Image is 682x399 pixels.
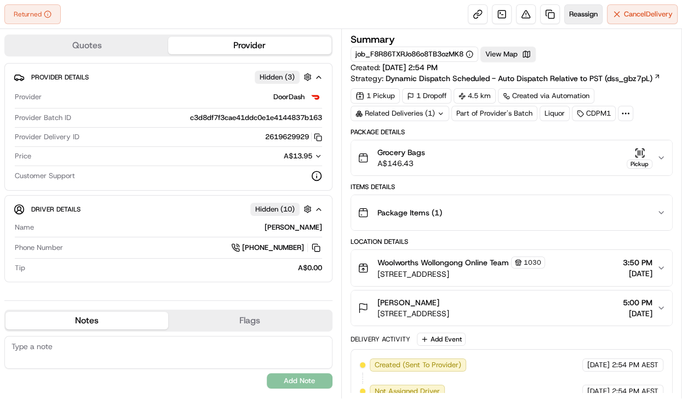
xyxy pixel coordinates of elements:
[351,183,673,191] div: Items Details
[351,128,673,136] div: Package Details
[30,263,322,273] div: A$0.00
[190,113,322,123] span: c3d8df7f3cae41ddc0e1e4144837b163
[454,88,496,104] div: 4.5 km
[265,132,322,142] button: 2619629929
[168,312,331,329] button: Flags
[351,237,673,246] div: Location Details
[417,333,466,346] button: Add Event
[572,106,616,121] div: CDPM1
[351,290,673,326] button: [PERSON_NAME][STREET_ADDRESS]5:00 PM[DATE]
[623,297,652,308] span: 5:00 PM
[31,73,89,82] span: Provider Details
[587,360,610,370] span: [DATE]
[377,269,545,280] span: [STREET_ADDRESS]
[377,207,442,218] span: Package Items ( 1 )
[15,113,71,123] span: Provider Batch ID
[255,204,295,214] span: Hidden ( 10 )
[627,147,652,169] button: Pickup
[375,360,461,370] span: Created (Sent To Provider)
[623,268,652,279] span: [DATE]
[587,386,610,396] span: [DATE]
[498,88,594,104] a: Created via Automation
[11,160,20,169] div: 📗
[569,9,598,19] span: Reassign
[351,195,673,230] button: Package Items (1)
[11,11,33,33] img: Nash
[351,335,410,344] div: Delivery Activity
[377,257,509,268] span: Woolworths Wollongong Online Team
[255,70,314,84] button: Hidden (3)
[351,88,400,104] div: 1 Pickup
[480,47,536,62] button: View Map
[356,49,473,59] button: job_F8R86TXRJo86o8TB3ozMK8
[109,186,133,194] span: Pylon
[38,223,322,232] div: [PERSON_NAME]
[77,185,133,194] a: Powered byPylon
[309,90,322,104] img: doordash_logo_v2.png
[5,312,168,329] button: Notes
[351,250,673,286] button: Woolworths Wollongong Online Team1030[STREET_ADDRESS]3:50 PM[DATE]
[15,92,42,102] span: Provider
[375,386,440,396] span: Not Assigned Driver
[273,92,305,102] span: DoorDash
[14,68,323,86] button: Provider DetailsHidden (3)
[377,297,439,308] span: [PERSON_NAME]
[612,360,658,370] span: 2:54 PM AEST
[15,243,63,253] span: Phone Number
[386,73,652,84] span: Dynamic Dispatch Scheduled - Auto Dispatch Relative to PST (dss_gbz7pL)
[93,160,101,169] div: 💻
[242,243,304,253] span: [PHONE_NUMBER]
[231,242,322,254] a: [PHONE_NUMBER]
[623,257,652,268] span: 3:50 PM
[104,159,176,170] span: API Documentation
[37,105,180,116] div: Start new chat
[386,73,661,84] a: Dynamic Dispatch Scheduled - Auto Dispatch Relative to PST (dss_gbz7pL)
[623,308,652,319] span: [DATE]
[540,106,570,121] div: Liquor
[284,151,312,161] span: A$13.95
[15,132,79,142] span: Provider Delivery ID
[88,155,180,174] a: 💻API Documentation
[7,155,88,174] a: 📗Knowledge Base
[22,159,84,170] span: Knowledge Base
[564,4,603,24] button: Reassign
[37,116,139,124] div: We're available if you need us!
[260,72,295,82] span: Hidden ( 3 )
[402,88,451,104] div: 1 Dropoff
[15,223,34,232] span: Name
[351,62,438,73] span: Created:
[14,200,323,218] button: Driver DetailsHidden (10)
[4,4,61,24] button: Returned
[250,202,314,216] button: Hidden (10)
[377,147,425,158] span: Grocery Bags
[382,62,438,72] span: [DATE] 2:54 PM
[15,263,25,273] span: Tip
[612,386,658,396] span: 2:54 PM AEST
[377,308,449,319] span: [STREET_ADDRESS]
[15,151,31,161] span: Price
[11,44,199,61] p: Welcome 👋
[5,37,168,54] button: Quotes
[11,105,31,124] img: 1736555255976-a54dd68f-1ca7-489b-9aae-adbdc363a1c4
[226,151,322,161] button: A$13.95
[351,140,673,175] button: Grocery BagsA$146.43Pickup
[186,108,199,121] button: Start new chat
[31,205,81,214] span: Driver Details
[351,35,395,44] h3: Summary
[15,171,75,181] span: Customer Support
[624,9,673,19] span: Cancel Delivery
[351,106,449,121] div: Related Deliveries (1)
[168,37,331,54] button: Provider
[627,159,652,169] div: Pickup
[377,158,425,169] span: A$146.43
[607,4,678,24] button: CancelDelivery
[524,258,541,267] span: 1030
[28,71,197,82] input: Got a question? Start typing here...
[351,73,661,84] div: Strategy:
